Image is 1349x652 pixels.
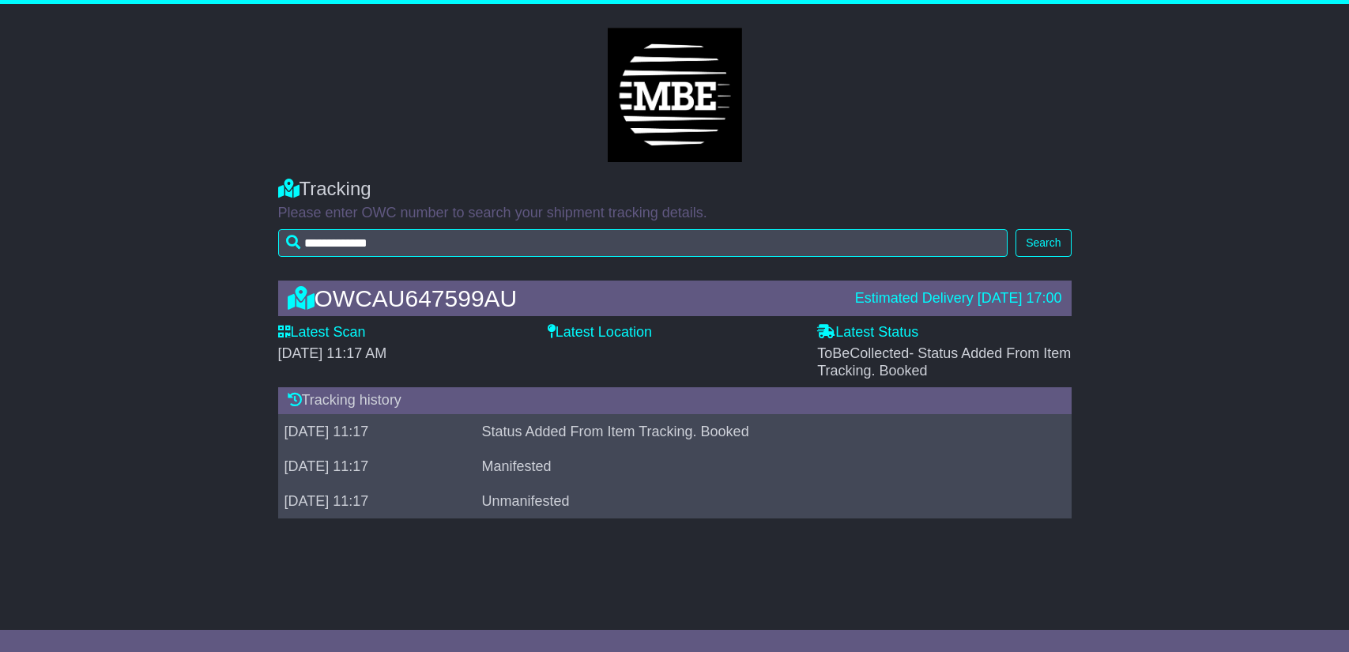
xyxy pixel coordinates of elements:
[278,178,1072,201] div: Tracking
[278,387,1072,414] div: Tracking history
[1016,229,1071,257] button: Search
[278,414,476,449] td: [DATE] 11:17
[817,324,918,341] label: Latest Status
[475,484,1045,518] td: Unmanifested
[855,290,1062,307] div: Estimated Delivery [DATE] 17:00
[278,484,476,518] td: [DATE] 11:17
[548,324,652,341] label: Latest Location
[278,449,476,484] td: [DATE] 11:17
[475,414,1045,449] td: Status Added From Item Tracking. Booked
[278,324,366,341] label: Latest Scan
[278,345,387,361] span: [DATE] 11:17 AM
[817,345,1071,379] span: ToBeCollected
[280,285,847,311] div: OWCAU647599AU
[475,449,1045,484] td: Manifested
[278,205,1072,222] p: Please enter OWC number to search your shipment tracking details.
[608,28,742,162] img: Light
[817,345,1071,379] span: - Status Added From Item Tracking. Booked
